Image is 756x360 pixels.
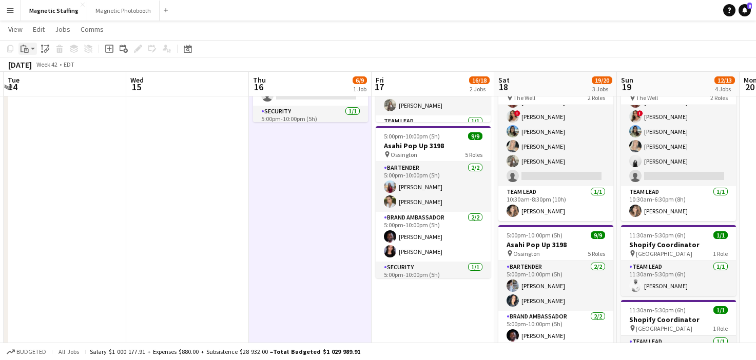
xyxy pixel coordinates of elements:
[87,1,160,21] button: Magnetic Photobooth
[376,162,491,212] app-card-role: Bartender2/25:00pm-10:00pm (5h)[PERSON_NAME][PERSON_NAME]
[497,81,510,93] span: 18
[621,69,736,221] app-job-card: 10:30am-6:30pm (8h)8/9Olay Pit Stop - The Well 3191 The Well2 Roles[PERSON_NAME][PERSON_NAME][PER...
[592,76,612,84] span: 19/20
[713,250,728,257] span: 1 Role
[384,132,440,140] span: 5:00pm-10:00pm (5h)
[498,69,613,221] app-job-card: 10:30am-8:30pm (10h)8/9Olay Pit Stop - The Well 3191 The Well2 Roles[PERSON_NAME][PERSON_NAME][PE...
[507,231,563,239] span: 5:00pm-10:00pm (5h)
[374,81,384,93] span: 17
[715,85,734,93] div: 4 Jobs
[376,141,491,150] h3: Asahi Pop Up 3198
[130,75,144,85] span: Wed
[353,85,366,93] div: 1 Job
[4,23,27,36] a: View
[34,61,60,68] span: Week 42
[353,76,367,84] span: 6/9
[498,47,613,186] app-card-role: [PERSON_NAME][PERSON_NAME][PERSON_NAME]![PERSON_NAME][PERSON_NAME][PERSON_NAME][PERSON_NAME]
[591,231,605,239] span: 9/9
[713,231,728,239] span: 1/1
[21,1,87,21] button: Magnetic Staffing
[514,110,520,116] span: !
[621,47,736,186] app-card-role: [PERSON_NAME][PERSON_NAME][PERSON_NAME]![PERSON_NAME][PERSON_NAME][PERSON_NAME][PERSON_NAME]
[376,212,491,262] app-card-role: Brand Ambassador2/25:00pm-10:00pm (5h)[PERSON_NAME][PERSON_NAME]
[621,75,633,85] span: Sun
[469,76,490,84] span: 16/18
[76,23,108,36] a: Comms
[713,325,728,332] span: 1 Role
[714,76,735,84] span: 12/13
[465,151,482,158] span: 5 Roles
[710,94,728,102] span: 2 Roles
[513,94,535,102] span: The Well
[713,306,728,314] span: 1/1
[498,240,613,249] h3: Asahi Pop Up 3198
[636,94,658,102] span: The Well
[55,25,70,34] span: Jobs
[629,306,686,314] span: 11:30am-5:30pm (6h)
[588,250,605,257] span: 5 Roles
[29,23,49,36] a: Edit
[8,25,23,34] span: View
[33,25,45,34] span: Edit
[621,240,736,249] h3: Shopify Coordinator
[51,23,74,36] a: Jobs
[64,61,74,68] div: EDT
[376,126,491,278] app-job-card: 5:00pm-10:00pm (5h)9/9Asahi Pop Up 3198 Ossington5 RolesBartender2/25:00pm-10:00pm (5h)[PERSON_NA...
[376,262,491,296] app-card-role: Security1/15:00pm-10:00pm (5h)
[81,25,104,34] span: Comms
[90,348,360,355] div: Salary $1 000 177.91 + Expenses $880.00 + Subsistence $28 932.00 =
[636,250,692,257] span: [GEOGRAPHIC_DATA]
[637,110,643,116] span: !
[16,348,46,355] span: Budgeted
[8,75,20,85] span: Tue
[592,85,612,93] div: 3 Jobs
[251,81,266,93] span: 16
[621,261,736,296] app-card-role: Team Lead1/111:30am-5:30pm (6h)[PERSON_NAME]
[391,151,417,158] span: Ossington
[376,75,384,85] span: Fri
[621,315,736,324] h3: Shopify Coordinator
[498,186,613,221] app-card-role: Team Lead1/110:30am-8:30pm (10h)[PERSON_NAME]
[253,106,368,141] app-card-role: Security1/15:00pm-10:00pm (5h)
[629,231,686,239] span: 11:30am-5:30pm (6h)
[273,348,360,355] span: Total Budgeted $1 029 989.91
[636,325,692,332] span: [GEOGRAPHIC_DATA]
[621,225,736,296] app-job-card: 11:30am-5:30pm (6h)1/1Shopify Coordinator [GEOGRAPHIC_DATA]1 RoleTeam Lead1/111:30am-5:30pm (6h)[...
[376,115,491,150] app-card-role: Team Lead1/1
[6,81,20,93] span: 14
[621,186,736,221] app-card-role: Team Lead1/110:30am-6:30pm (8h)[PERSON_NAME]
[619,81,633,93] span: 19
[588,94,605,102] span: 2 Roles
[747,3,752,9] span: 8
[498,75,510,85] span: Sat
[8,59,32,70] div: [DATE]
[498,261,613,311] app-card-role: Bartender2/25:00pm-10:00pm (5h)[PERSON_NAME][PERSON_NAME]
[468,132,482,140] span: 9/9
[513,250,540,257] span: Ossington
[253,75,266,85] span: Thu
[5,346,48,357] button: Budgeted
[129,81,144,93] span: 15
[470,85,489,93] div: 2 Jobs
[56,348,81,355] span: All jobs
[739,4,751,16] a: 8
